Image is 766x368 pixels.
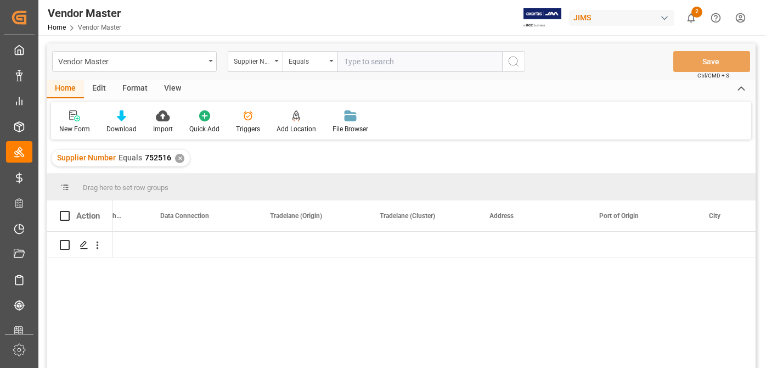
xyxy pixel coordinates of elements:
span: Tradelane (Origin) [270,212,322,220]
span: Data Connection [160,212,209,220]
div: File Browser [333,124,368,134]
a: Home [48,24,66,31]
button: Help Center [703,5,728,30]
button: show 2 new notifications [679,5,703,30]
span: 2 [691,7,702,18]
button: search button [502,51,525,72]
span: Equals [119,153,142,162]
button: JIMS [569,7,679,28]
div: JIMS [569,10,674,26]
span: Drag here to set row groups [83,183,168,192]
div: New Form [59,124,90,134]
div: Vendor Master [48,5,121,21]
div: Add Location [277,124,316,134]
span: Supplier Number [57,153,116,162]
div: Quick Add [189,124,219,134]
button: Save [673,51,750,72]
div: Equals [289,54,326,66]
span: Address [489,212,514,220]
div: Format [114,80,156,98]
div: Triggers [236,124,260,134]
div: Import [153,124,173,134]
div: Home [47,80,84,98]
div: Edit [84,80,114,98]
button: open menu [283,51,337,72]
div: Vendor Master [58,54,205,68]
button: open menu [52,51,217,72]
span: Ctrl/CMD + S [697,71,729,80]
div: Supplier Number [234,54,271,66]
span: City [709,212,720,220]
div: Press SPACE to select this row. [47,232,112,258]
img: Exertis%20JAM%20-%20Email%20Logo.jpg_1722504956.jpg [523,8,561,27]
div: Action [76,211,100,221]
input: Type to search [337,51,502,72]
div: Download [106,124,137,134]
div: ✕ [175,154,184,163]
span: Tradelane (Cluster) [380,212,435,220]
span: Port of Origin [599,212,639,220]
button: open menu [228,51,283,72]
div: View [156,80,189,98]
span: 752516 [145,153,171,162]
